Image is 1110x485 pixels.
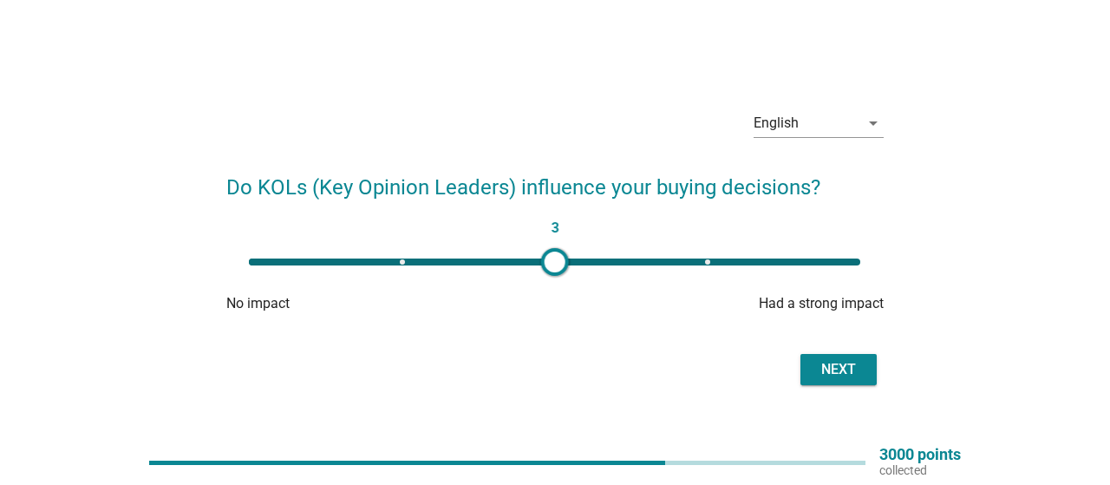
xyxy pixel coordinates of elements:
[754,115,799,131] div: English
[226,293,445,314] div: No impact
[226,154,883,203] h2: Do KOLs (Key Opinion Leaders) influence your buying decisions?
[879,447,961,462] p: 3000 points
[664,293,883,314] div: Had a strong impact
[546,216,564,240] span: 3
[800,354,877,385] button: Next
[863,113,884,134] i: arrow_drop_down
[814,359,863,380] div: Next
[879,462,961,478] p: collected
